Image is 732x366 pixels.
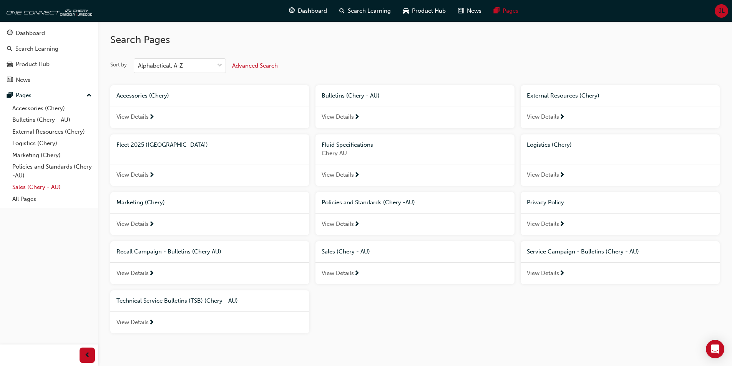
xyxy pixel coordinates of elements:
span: next-icon [354,114,360,121]
a: news-iconNews [452,3,488,19]
span: Advanced Search [232,62,278,69]
span: Fluid Specifications [322,141,373,148]
span: View Details [527,171,559,179]
a: Accessories (Chery)View Details [110,85,309,128]
a: Technical Service Bulletins (TSB) (Chery - AU)View Details [110,290,309,333]
button: Pages [3,88,95,103]
span: View Details [322,269,354,278]
div: Dashboard [16,29,45,38]
span: prev-icon [85,351,90,360]
a: Marketing (Chery)View Details [110,192,309,235]
span: News [467,7,481,15]
div: Product Hub [16,60,50,69]
a: Policies and Standards (Chery -AU)View Details [315,192,515,235]
span: next-icon [559,270,565,277]
a: Bulletins (Chery - AU) [9,114,95,126]
span: next-icon [149,172,154,179]
span: View Details [527,220,559,229]
span: View Details [116,269,149,278]
a: News [3,73,95,87]
a: Dashboard [3,26,95,40]
span: Recall Campaign - Bulletins (Chery AU) [116,248,221,255]
span: Sales (Chery - AU) [322,248,370,255]
span: Fleet 2025 ([GEOGRAPHIC_DATA]) [116,141,208,148]
span: View Details [322,171,354,179]
a: Fleet 2025 ([GEOGRAPHIC_DATA])View Details [110,134,309,186]
button: JL [715,4,728,18]
button: Advanced Search [232,58,278,73]
a: car-iconProduct Hub [397,3,452,19]
span: next-icon [559,221,565,228]
span: Chery AU [322,149,508,158]
span: next-icon [559,114,565,121]
span: next-icon [149,221,154,228]
div: News [16,76,30,84]
div: Search Learning [15,45,58,53]
span: Pages [503,7,518,15]
img: oneconnect [4,3,92,18]
span: Marketing (Chery) [116,199,165,206]
span: up-icon [86,91,92,101]
a: Sales (Chery - AU)View Details [315,241,515,284]
span: next-icon [559,172,565,179]
span: View Details [116,318,149,327]
span: Product Hub [412,7,446,15]
span: Accessories (Chery) [116,92,169,99]
span: View Details [322,220,354,229]
span: Dashboard [298,7,327,15]
span: View Details [527,269,559,278]
span: View Details [116,113,149,121]
a: Logistics (Chery) [9,137,95,149]
a: Marketing (Chery) [9,149,95,161]
a: External Resources (Chery) [9,126,95,138]
a: Service Campaign - Bulletins (Chery - AU)View Details [521,241,720,284]
span: View Details [322,113,354,121]
span: next-icon [354,270,360,277]
a: search-iconSearch Learning [333,3,397,19]
a: Policies and Standards (Chery -AU) [9,161,95,181]
a: All Pages [9,193,95,205]
span: Privacy Policy [527,199,564,206]
span: Search Learning [348,7,391,15]
span: pages-icon [7,92,13,99]
span: guage-icon [7,30,13,37]
button: DashboardSearch LearningProduct HubNews [3,25,95,88]
a: Search Learning [3,42,95,56]
span: car-icon [403,6,409,16]
a: pages-iconPages [488,3,525,19]
a: Fluid SpecificationsChery AUView Details [315,134,515,186]
div: Open Intercom Messenger [706,340,724,358]
div: Sort by [110,61,127,69]
span: next-icon [149,114,154,121]
span: JL [719,7,725,15]
span: car-icon [7,61,13,68]
span: Technical Service Bulletins (TSB) (Chery - AU) [116,297,238,304]
span: next-icon [354,172,360,179]
a: Product Hub [3,57,95,71]
span: search-icon [339,6,345,16]
span: down-icon [217,61,222,71]
a: Privacy PolicyView Details [521,192,720,235]
a: Sales (Chery - AU) [9,181,95,193]
a: Logistics (Chery)View Details [521,134,720,186]
span: Service Campaign - Bulletins (Chery - AU) [527,248,639,255]
span: guage-icon [289,6,295,16]
a: Bulletins (Chery - AU)View Details [315,85,515,128]
span: next-icon [354,221,360,228]
div: Alphabetical: A-Z [138,61,183,70]
span: next-icon [149,320,154,326]
a: guage-iconDashboard [283,3,333,19]
a: Accessories (Chery) [9,103,95,114]
span: next-icon [149,270,154,277]
span: pages-icon [494,6,500,16]
span: View Details [116,220,149,229]
a: External Resources (Chery)View Details [521,85,720,128]
span: View Details [116,171,149,179]
span: Logistics (Chery) [527,141,572,148]
span: External Resources (Chery) [527,92,599,99]
span: news-icon [458,6,464,16]
h2: Search Pages [110,34,720,46]
span: Bulletins (Chery - AU) [322,92,380,99]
